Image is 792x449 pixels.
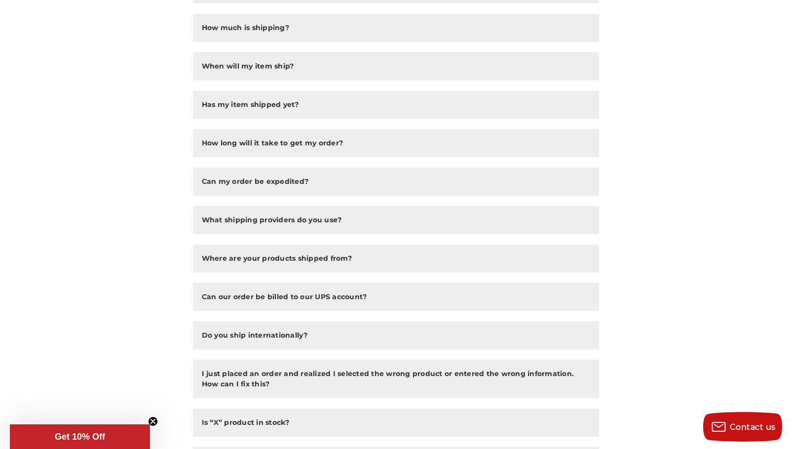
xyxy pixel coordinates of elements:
[193,283,600,311] button: Can our order be billed to our UPS account?
[202,330,308,341] h2: Do you ship internationally?
[193,129,600,157] button: How long will it take to get my order?
[193,409,600,437] button: Is “X” product in stock?
[193,360,600,398] button: I just placed an order and realized I selected the wrong product or entered the wrong information...
[202,417,290,428] h2: Is “X” product in stock?
[193,244,600,273] button: Where are your products shipped from?
[193,168,600,196] button: Can my order be expedited?
[193,52,600,80] button: When will my item ship?
[202,61,294,71] h2: When will my item ship?
[202,369,591,389] h2: I just placed an order and realized I selected the wrong product or entered the wrong information...
[202,100,299,110] h2: Has my item shipped yet?
[202,23,289,33] h2: How much is shipping?
[730,422,776,432] span: Contact us
[202,215,342,225] h2: What shipping providers do you use?
[202,292,367,302] h2: Can our order be billed to our UPS account?
[193,321,600,349] button: Do you ship internationally?
[202,138,343,148] h2: How long will it take to get my order?
[193,206,600,234] button: What shipping providers do you use?
[703,412,782,442] button: Contact us
[148,416,158,426] button: Close teaser
[193,14,600,42] button: How much is shipping?
[202,176,309,187] h2: Can my order be expedited?
[202,253,352,264] h2: Where are your products shipped from?
[55,432,105,442] span: Get 10% Off
[10,424,150,449] div: Get 10% OffClose teaser
[193,91,600,119] button: Has my item shipped yet?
